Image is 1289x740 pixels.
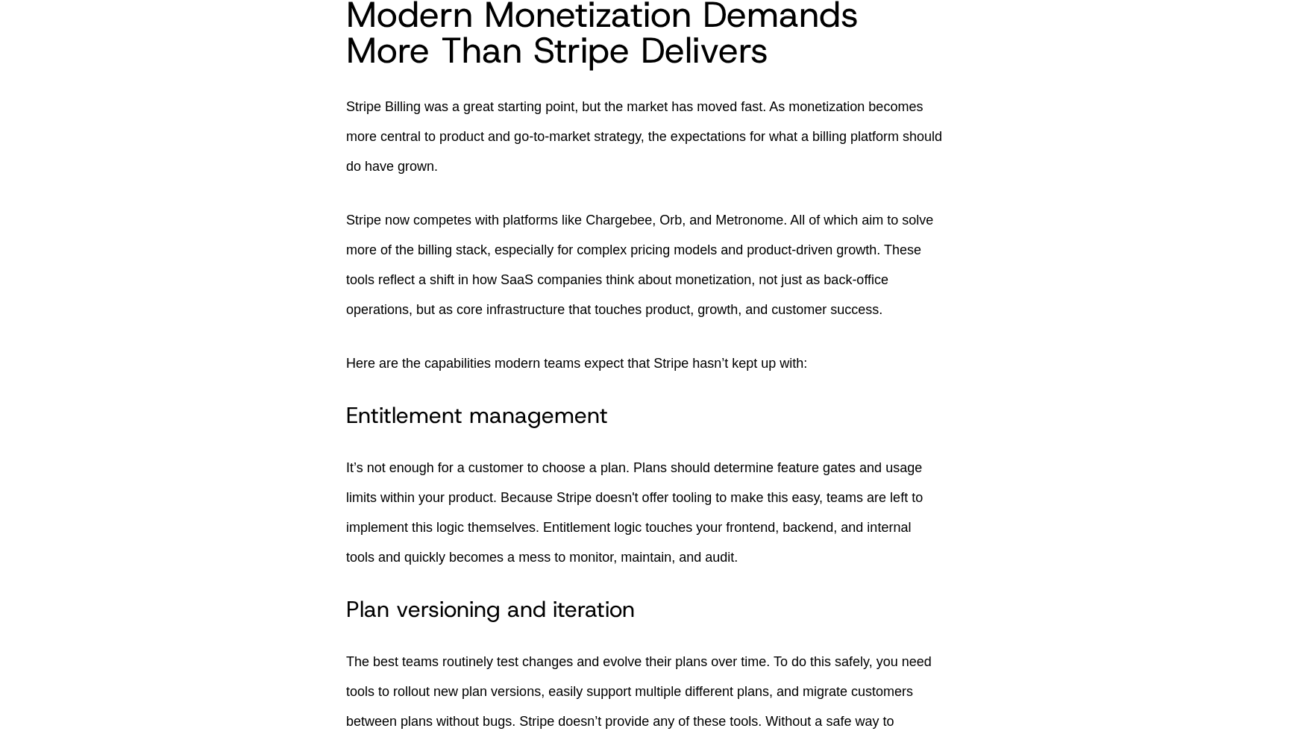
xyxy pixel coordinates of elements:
p: Stripe Billing was a great starting point, but the market has moved fast. As monetization becomes... [346,92,943,181]
h3: Entitlement management [346,402,943,429]
p: Stripe now competes with platforms like Chargebee, Orb, and Metronome. All of which aim to solve ... [346,205,943,324]
h3: Plan versioning and iteration [346,596,943,623]
p: Here are the capabilities modern teams expect that Stripe hasn’t kept up with: [346,348,943,378]
p: It’s not enough for a customer to choose a plan. Plans should determine feature gates and usage l... [346,453,943,572]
